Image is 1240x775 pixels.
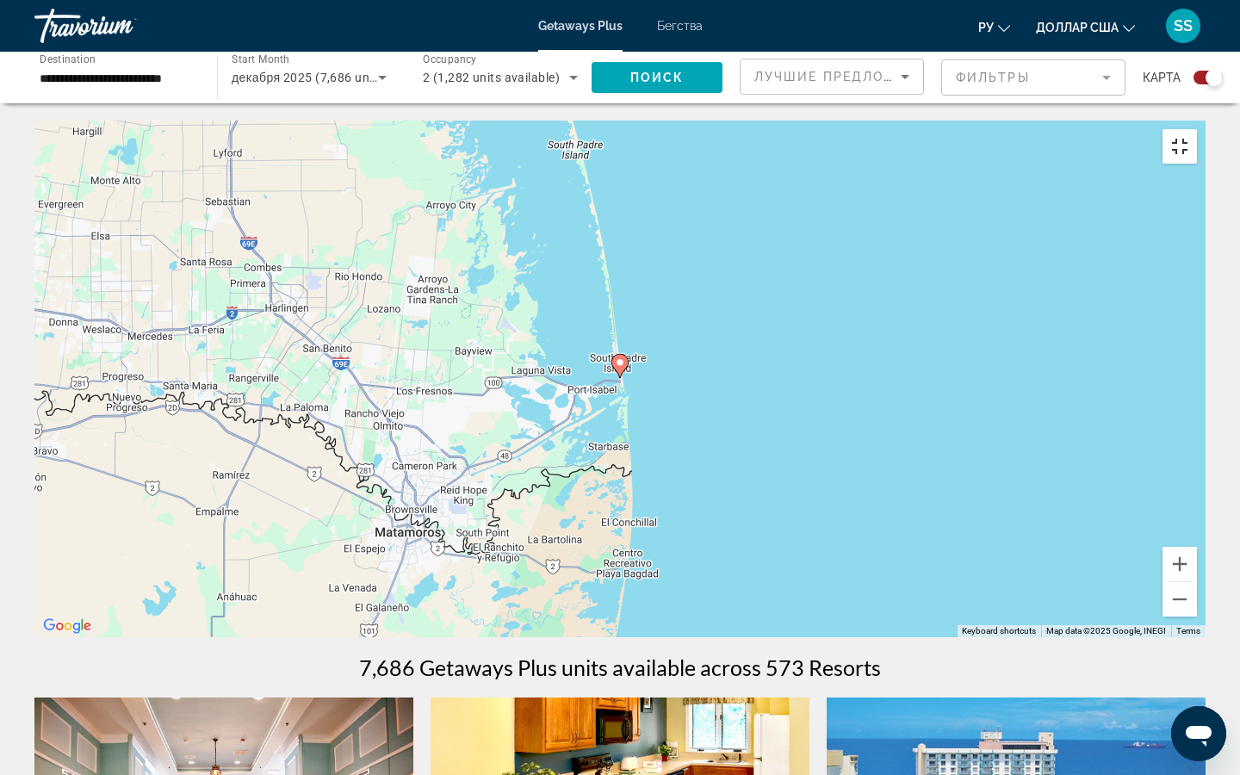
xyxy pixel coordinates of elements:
iframe: Кнопка для запуска окна обмена сообщениями [1171,706,1226,761]
h1: 7,686 Getaways Plus units available across 573 Resorts [359,654,881,680]
button: Zoom out [1162,582,1197,617]
span: Map data ©2025 Google, INEGI [1046,626,1166,635]
font: доллар США [1036,21,1119,34]
button: Изменить язык [978,15,1010,40]
a: Травориум [34,3,207,48]
a: Terms (opens in new tab) [1176,626,1200,635]
button: Filter [941,59,1125,96]
font: SS [1174,16,1193,34]
span: Лучшие предложения [754,70,938,84]
span: Destination [40,53,96,65]
img: Google [39,615,96,637]
button: Поиск [592,62,722,93]
span: Start Month [232,53,289,65]
a: Бегства [657,19,703,33]
span: карта [1143,65,1181,90]
span: 2 (1,282 units available) [423,71,560,84]
span: Occupancy [423,53,477,65]
button: Keyboard shortcuts [962,625,1036,637]
span: Поиск [630,71,685,84]
mat-select: Sort by [754,66,909,87]
span: декабря 2025 (7,686 units available) [232,71,442,84]
button: Toggle fullscreen view [1162,129,1197,164]
a: Open this area in Google Maps (opens a new window) [39,615,96,637]
button: Меню пользователя [1161,8,1206,44]
a: Getaways Plus [538,19,623,33]
font: ру [978,21,994,34]
button: Изменить валюту [1036,15,1135,40]
button: Zoom in [1162,547,1197,581]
